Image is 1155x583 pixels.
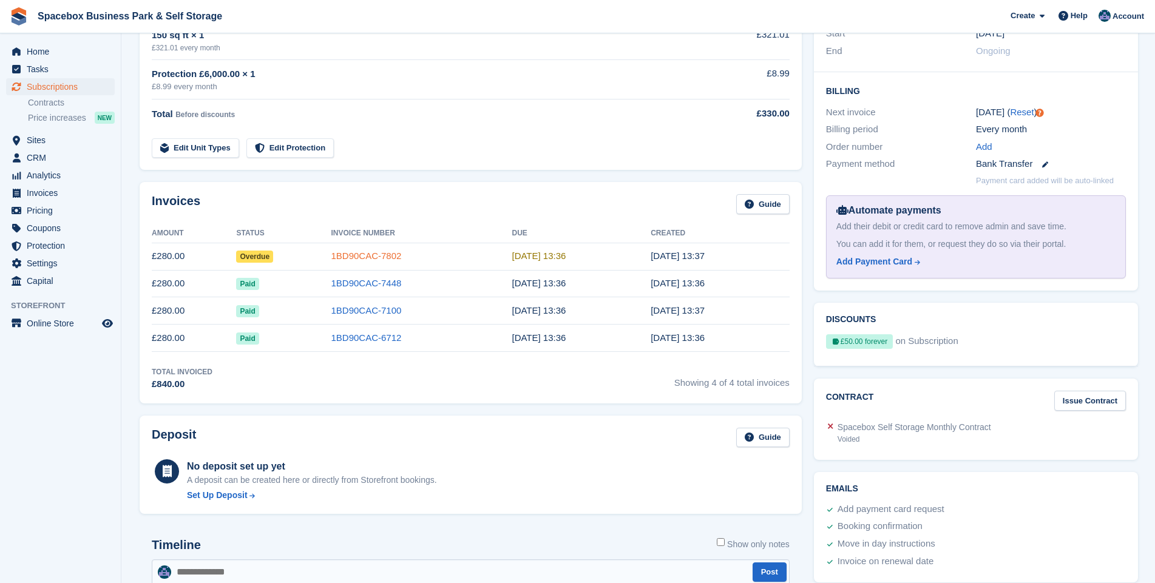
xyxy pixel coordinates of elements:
span: Paid [236,278,259,290]
span: Account [1113,10,1144,22]
td: £321.01 [692,21,790,59]
a: menu [6,43,115,60]
td: £280.00 [152,325,236,352]
span: Storefront [11,300,121,312]
a: 1BD90CAC-7448 [331,278,401,288]
img: Daud [1099,10,1111,22]
span: Capital [27,272,100,289]
time: 2025-06-20 00:00:00 UTC [976,27,1004,41]
div: £321.01 every month [152,42,692,53]
a: Issue Contract [1054,391,1126,411]
a: menu [6,315,115,332]
div: Start [826,27,976,41]
time: 2025-06-21 12:36:43 UTC [512,332,566,343]
div: Automate payments [836,203,1116,218]
td: £280.00 [152,297,236,325]
h2: Discounts [826,315,1126,325]
a: menu [6,255,115,272]
span: Analytics [27,167,100,184]
a: menu [6,237,115,254]
a: menu [6,132,115,149]
td: £280.00 [152,270,236,297]
a: menu [6,184,115,201]
img: Daud [158,565,171,579]
a: menu [6,167,115,184]
a: menu [6,149,115,166]
td: £8.99 [692,60,790,99]
time: 2025-06-20 12:36:44 UTC [651,332,705,343]
a: Edit Protection [246,138,334,158]
td: £280.00 [152,243,236,270]
input: Show only notes [717,538,725,546]
span: Paid [236,305,259,317]
a: Edit Unit Types [152,138,239,158]
a: Reset [1010,107,1034,117]
h2: Invoices [152,194,200,214]
span: Create [1011,10,1035,22]
h2: Timeline [152,538,201,552]
a: menu [6,220,115,237]
span: CRM [27,149,100,166]
button: Post [753,562,787,582]
span: Paid [236,332,259,345]
a: Preview store [100,316,115,331]
span: Online Store [27,315,100,332]
th: Invoice Number [331,224,512,243]
span: Price increases [28,112,86,124]
a: 1BD90CAC-7802 [331,251,401,261]
div: You can add it for them, or request they do so via their portal. [836,238,1116,251]
span: on Subscription [895,334,958,354]
h2: Contract [826,391,874,411]
a: Set Up Deposit [187,489,437,502]
time: 2025-08-21 12:36:43 UTC [512,278,566,288]
a: Guide [736,194,790,214]
div: Protection £6,000.00 × 1 [152,67,692,81]
span: Ongoing [976,45,1011,56]
th: Created [651,224,790,243]
h2: Deposit [152,428,196,448]
div: End [826,44,976,58]
span: Total [152,109,173,119]
div: Add payment card request [838,502,944,517]
span: Coupons [27,220,100,237]
div: £50.00 forever [826,334,893,349]
div: NEW [95,112,115,124]
a: 1BD90CAC-7100 [331,305,401,315]
a: menu [6,78,115,95]
label: Show only notes [717,538,790,551]
span: Tasks [27,61,100,78]
h2: Emails [826,484,1126,494]
p: Payment card added will be auto-linked [976,175,1114,187]
div: £840.00 [152,377,212,391]
a: Guide [736,428,790,448]
div: [DATE] ( ) [976,106,1126,120]
div: Every month [976,123,1126,136]
span: Showing 4 of 4 total invoices [674,366,790,391]
div: 150 sq ft × 1 [152,29,692,42]
div: Next invoice [826,106,976,120]
div: Total Invoiced [152,366,212,377]
div: Order number [826,140,976,154]
div: Set Up Deposit [187,489,248,502]
div: Bank Transfer [976,157,1126,171]
div: Payment method [826,157,976,171]
span: Pricing [27,202,100,219]
span: Invoices [27,184,100,201]
span: Subscriptions [27,78,100,95]
div: Voided [838,434,991,445]
span: Sites [27,132,100,149]
time: 2025-09-21 12:36:43 UTC [512,251,566,261]
div: £330.00 [692,107,790,121]
th: Due [512,224,651,243]
div: Invoice on renewal date [838,554,933,569]
a: menu [6,272,115,289]
img: stora-icon-8386f47178a22dfd0bd8f6a31ec36ba5ce8667c1dd55bd0f319d3a0aa187defe.svg [10,7,28,25]
a: Add Payment Card [836,255,1111,268]
div: Add their debit or credit card to remove admin and save time. [836,220,1116,233]
div: Billing period [826,123,976,136]
span: Settings [27,255,100,272]
div: Spacebox Self Storage Monthly Contract [838,421,991,434]
a: Add [976,140,992,154]
a: menu [6,202,115,219]
p: A deposit can be created here or directly from Storefront bookings. [187,474,437,487]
